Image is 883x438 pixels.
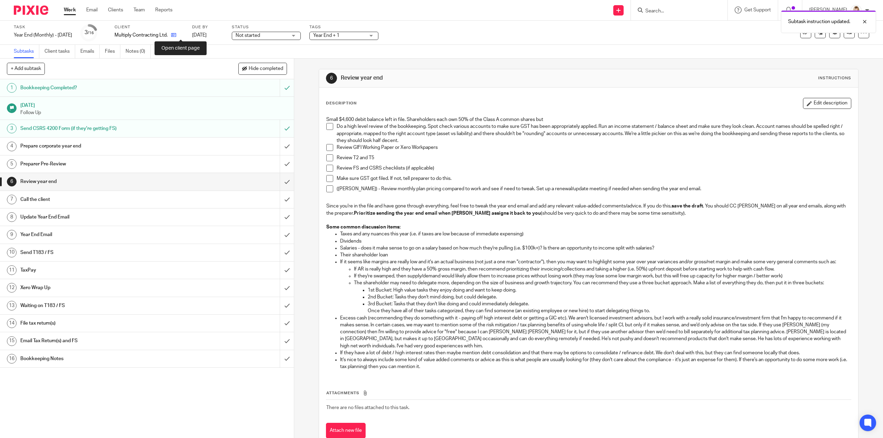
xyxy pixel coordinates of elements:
[105,45,120,58] a: Files
[7,318,17,328] div: 14
[20,109,287,116] p: Follow Up
[133,7,145,13] a: Team
[7,301,17,310] div: 13
[7,265,17,275] div: 11
[7,354,17,364] div: 16
[354,273,851,279] p: If they're swamped, then supply/demand would likely allow them to increase prices without losing ...
[340,349,851,356] p: If they have a lot of debt / high interest rates then maybe mention debt consolidation and that t...
[236,33,260,38] span: Not started
[7,336,17,346] div: 15
[156,45,182,58] a: Audit logs
[20,318,189,328] h1: File tax return(s)
[7,83,17,93] div: 1
[155,7,172,13] a: Reports
[20,83,189,93] h1: Bookkeeping Completed?
[340,238,851,245] p: Dividends
[341,74,603,82] h1: Review year end
[309,24,378,30] label: Tags
[20,354,189,364] h1: Bookkeeping Notes
[14,24,72,30] label: Task
[326,101,357,106] p: Description
[313,33,339,38] span: Year End + 1
[86,7,98,13] a: Email
[20,176,189,187] h1: Review year end
[14,6,48,15] img: Pixie
[368,301,851,307] p: 3rd Bucket: Tasks that they don't like doing and could immediately delegate.
[20,100,287,109] h1: [DATE]
[340,258,851,265] p: If it seems like margins are really low and it's an actual business (not just a one man "contract...
[818,75,851,81] div: Instructions
[340,356,851,370] p: It's nice to always include some kind of value added comments or advice as this is what people ar...
[115,24,183,30] label: Client
[20,141,189,151] h1: Prepare corporate year end
[85,29,94,37] div: 3
[20,283,189,293] h1: Xero Wrap Up
[115,32,168,39] p: Multiply Contracting Ltd.
[337,123,851,144] p: Do a high level review of the bookkeeping. Spot check various accounts to make sure GST has been ...
[20,265,189,275] h1: TaxPay
[20,123,189,134] h1: Send CSRS 4200 Form (if they're getting FS)
[126,45,151,58] a: Notes (0)
[337,165,851,172] p: Review FS and CSRS checklists (if applicable)
[20,194,189,205] h1: Call the client
[326,116,851,123] p: Small $4,600 debit balance left in file. Shareholders each own 50% of the Class A common shares but
[20,301,189,311] h1: Waiting on T183 / FS
[326,73,337,84] div: 6
[232,24,301,30] label: Status
[7,248,17,257] div: 10
[354,266,851,273] p: If AR is really high and they have a 50% gross margin, then recommend prioritizing their invoicin...
[672,204,703,208] strong: save the draft
[7,177,17,186] div: 6
[14,32,72,39] div: Year End (Monthly) - [DATE]
[64,7,76,13] a: Work
[7,230,17,240] div: 9
[337,154,851,161] p: Review T2 and T5
[108,7,123,13] a: Clients
[14,45,39,58] a: Subtasks
[326,391,359,395] span: Attachments
[20,247,189,258] h1: Send T183 / FS
[788,18,850,25] p: Subtask instruction updated.
[368,294,851,301] p: 2nd Bucket: Tasks they don't mind doing, but could delegate.
[20,336,189,346] h1: Email Tax Return(s) and FS
[7,142,17,151] div: 4
[20,212,189,222] h1: Update Year End Email
[238,63,287,74] button: Hide completed
[88,31,94,35] small: /16
[354,279,851,286] p: The shareholder may need to delegate more, depending on the size of business and growth trajector...
[192,33,207,38] span: [DATE]
[14,32,72,39] div: Year End (Monthly) - May 2025
[326,405,409,410] span: There are no files attached to this task.
[20,159,189,169] h1: Preparer Pre-Review
[340,231,851,237] p: Taxes and any nuances this year (i.e. if taxes are low because of immediate expensing)
[326,203,851,231] p: Since you're in the file and have gone through everything, feel free to tweak the year end email ...
[7,212,17,222] div: 8
[326,225,400,230] strong: Some common discussion items:
[80,45,100,58] a: Emails
[803,98,851,109] button: Edit description
[192,24,223,30] label: Due by
[368,287,851,294] p: 1st Bucket: High value tasks they enjoy doing and want to keep doing.
[7,283,17,293] div: 12
[20,230,189,240] h1: Year End Email
[340,252,851,258] p: Their shareholder loan
[7,195,17,204] div: 7
[7,124,17,133] div: 3
[337,175,851,182] p: Make sure GST got filed. If not, tell preparer to do this.
[851,5,862,16] img: Tayler%20Headshot%20Compressed%20Resized%202.jpg
[337,144,851,151] p: Review GIFI Working Paper or Xero Workpapers
[354,211,541,216] strong: Prioritize sending the year end email when [PERSON_NAME] assigns it back to you
[340,315,851,349] p: Excess cash (recommending they do something with it - paying off high interest debt or getting a ...
[337,185,851,192] p: ([PERSON_NAME]) - Review monthly plan pricing compared to work and see if need to tweak. Set up a...
[44,45,75,58] a: Client tasks
[249,66,283,72] span: Hide completed
[7,63,45,74] button: + Add subtask
[7,159,17,169] div: 5
[340,245,851,252] p: Salaries - does it make sense to go on a salary based on how much they're pulling (i.e. $100k+)? ...
[368,307,851,314] p: Once they have all of their tasks categorized, they can find someone (an existing employee or new...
